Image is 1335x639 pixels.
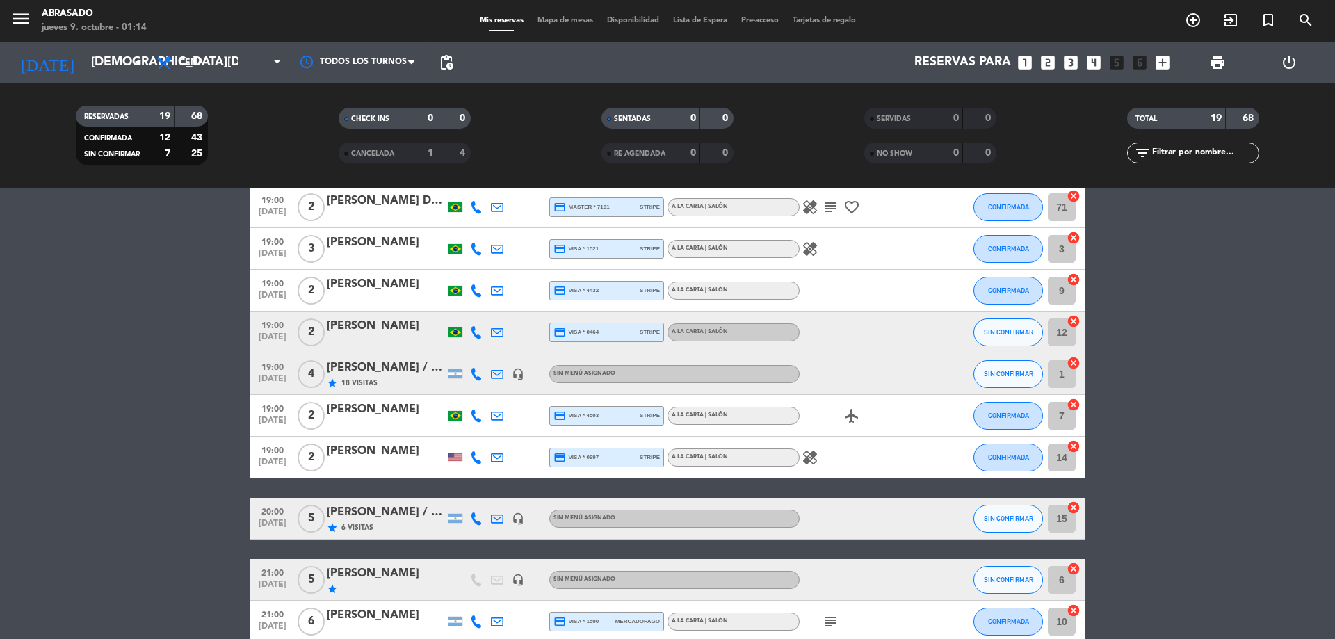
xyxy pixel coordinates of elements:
span: Disponibilidad [600,17,666,24]
span: stripe [640,453,660,462]
i: airplanemode_active [843,407,860,424]
i: subject [823,613,839,630]
span: CONFIRMADA [84,135,132,142]
span: SERVIDAS [877,115,911,122]
span: 19:00 [255,275,290,291]
strong: 1 [428,148,433,158]
span: NO SHOW [877,150,912,157]
strong: 19 [159,111,170,121]
button: SIN CONFIRMAR [973,360,1043,388]
span: 20:00 [255,503,290,519]
span: A la carta | Salón [672,245,728,251]
span: print [1209,54,1226,71]
span: visa * 0997 [553,451,599,464]
span: [DATE] [255,458,290,474]
span: 5 [298,566,325,594]
span: [DATE] [255,519,290,535]
span: [DATE] [255,207,290,223]
span: stripe [640,202,660,211]
strong: 68 [191,111,205,121]
span: 3 [298,235,325,263]
i: filter_list [1134,145,1151,161]
i: exit_to_app [1222,12,1239,29]
span: A la carta | Salón [672,204,728,209]
span: [DATE] [255,332,290,348]
i: looks_3 [1062,54,1080,72]
span: 21:00 [255,606,290,622]
i: credit_card [553,284,566,297]
span: 2 [298,402,325,430]
i: menu [10,8,31,29]
span: CONFIRMADA [988,617,1029,625]
i: cancel [1067,314,1081,328]
i: add_box [1154,54,1172,72]
strong: 25 [191,149,205,159]
div: [PERSON_NAME] [327,606,445,624]
i: cancel [1067,562,1081,576]
strong: 19 [1211,113,1222,123]
span: 18 Visitas [341,378,378,389]
i: cancel [1067,398,1081,412]
div: [PERSON_NAME] [327,275,445,293]
div: [PERSON_NAME] [327,565,445,583]
span: A la carta | Salón [672,412,728,418]
span: Mis reservas [473,17,531,24]
span: 19:00 [255,358,290,374]
span: visa * 4432 [553,284,599,297]
span: stripe [640,244,660,253]
span: 19:00 [255,191,290,207]
strong: 7 [165,149,170,159]
strong: 68 [1243,113,1256,123]
strong: 12 [159,133,170,143]
span: 2 [298,318,325,346]
span: visa * 4503 [553,410,599,422]
i: healing [802,199,818,216]
span: SIN CONFIRMAR [984,515,1033,522]
span: stripe [640,286,660,295]
span: Cena [179,58,204,67]
i: cancel [1067,501,1081,515]
strong: 0 [428,113,433,123]
div: [PERSON_NAME] [327,234,445,252]
span: 19:00 [255,442,290,458]
span: CONFIRMADA [988,203,1029,211]
span: [DATE] [255,416,290,432]
i: headset_mic [512,512,524,525]
span: [DATE] [255,249,290,265]
span: Mapa de mesas [531,17,600,24]
span: pending_actions [438,54,455,71]
span: 21:00 [255,564,290,580]
span: SENTADAS [614,115,651,122]
i: credit_card [553,451,566,464]
span: SIN CONFIRMAR [984,370,1033,378]
span: CONFIRMADA [988,453,1029,461]
span: Pre-acceso [734,17,786,24]
span: [DATE] [255,580,290,596]
i: cancel [1067,231,1081,245]
i: search [1297,12,1314,29]
i: add_circle_outline [1185,12,1201,29]
i: credit_card [553,243,566,255]
span: Tarjetas de regalo [786,17,863,24]
span: [DATE] [255,291,290,307]
i: headset_mic [512,368,524,380]
i: cancel [1067,604,1081,617]
span: A la carta | Salón [672,618,728,624]
span: A la carta | Salón [672,287,728,293]
strong: 0 [985,148,994,158]
strong: 0 [690,113,696,123]
i: cancel [1067,273,1081,286]
span: SIN CONFIRMAR [984,328,1033,336]
i: cancel [1067,356,1081,370]
span: Sin menú asignado [553,576,615,582]
i: star [327,583,338,594]
span: [DATE] [255,374,290,390]
span: 4 [298,360,325,388]
span: 2 [298,277,325,305]
div: Abrasado [42,7,147,21]
button: CONFIRMADA [973,277,1043,305]
div: [PERSON_NAME] Devisate [327,192,445,210]
button: CONFIRMADA [973,608,1043,636]
strong: 0 [953,113,959,123]
span: [DATE] [255,622,290,638]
